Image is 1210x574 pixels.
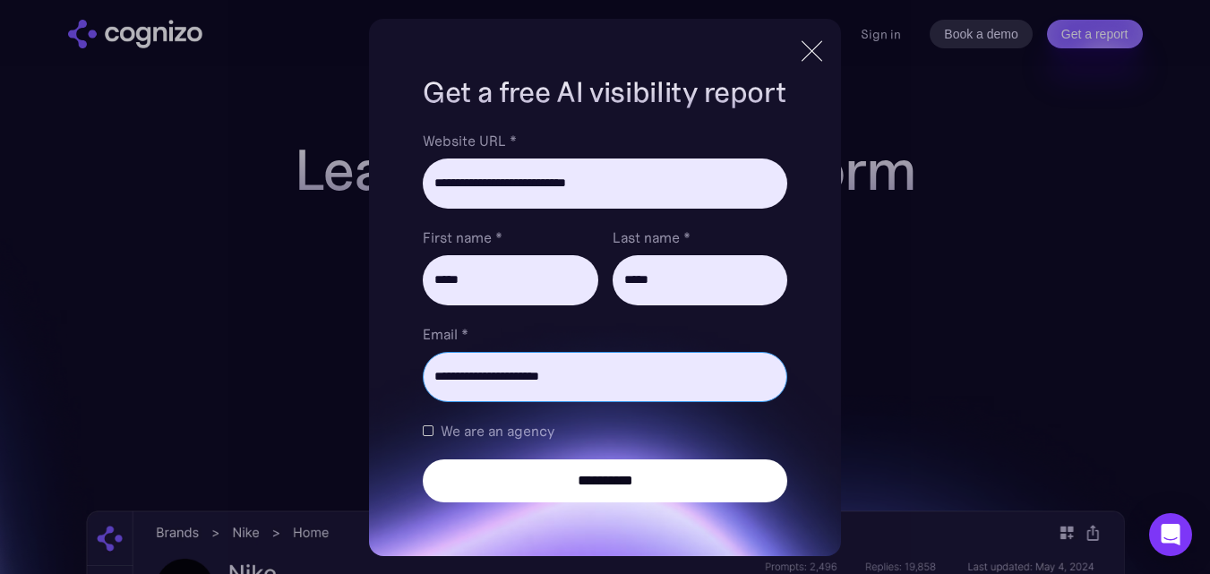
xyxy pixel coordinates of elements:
[423,73,786,112] h1: Get a free AI visibility report
[423,323,786,345] label: Email *
[1149,513,1192,556] div: Open Intercom Messenger
[441,420,554,441] span: We are an agency
[423,130,786,151] label: Website URL *
[613,227,787,248] label: Last name *
[423,130,786,502] form: Brand Report Form
[423,227,597,248] label: First name *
